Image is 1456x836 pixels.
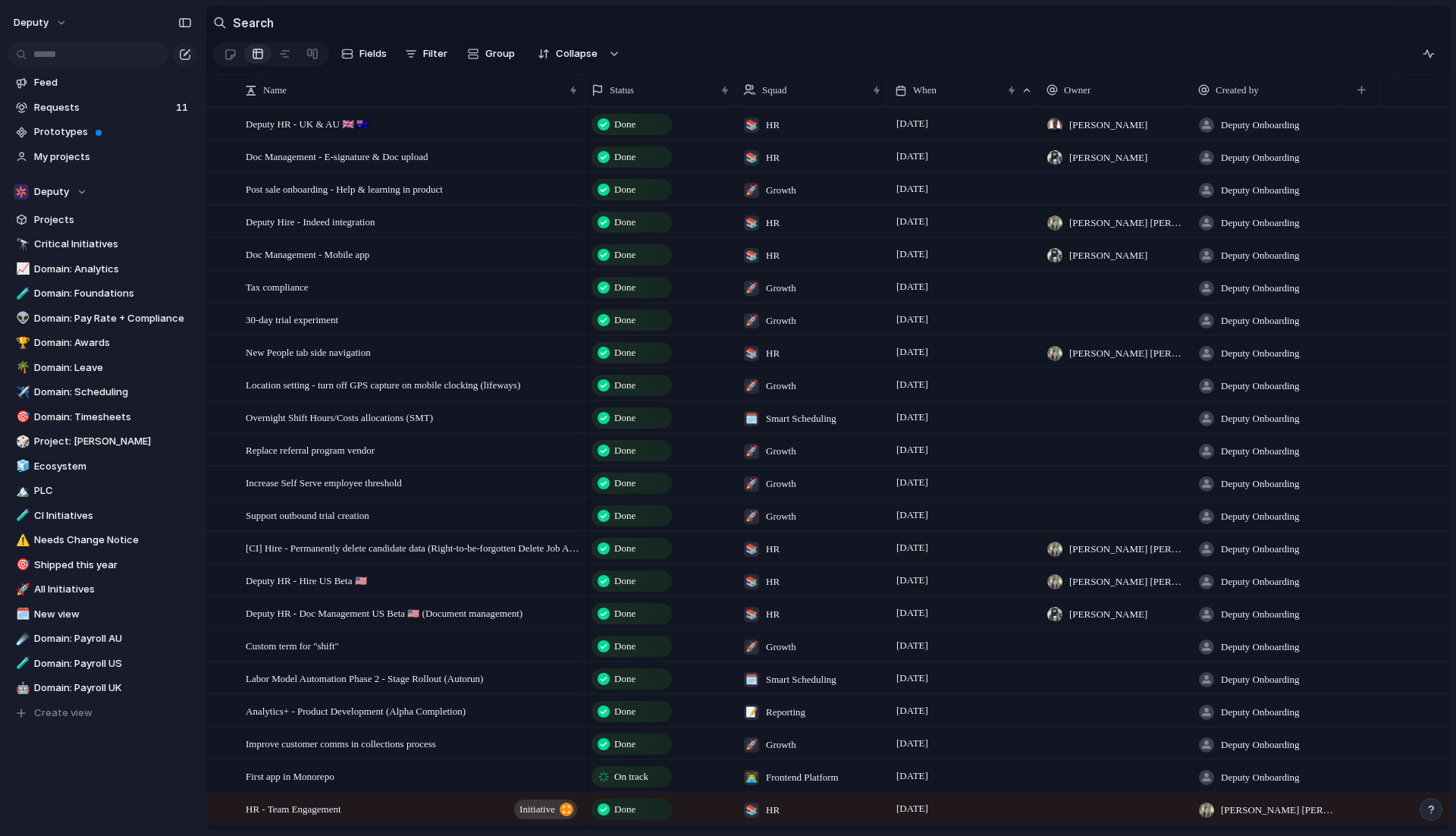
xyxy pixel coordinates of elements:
span: Frontend Platform [766,770,839,785]
div: 🏔️PLC [8,479,197,502]
a: Requests11 [8,96,197,119]
span: Deputy HR - UK & AU 🇬🇧 🇦🇺 [246,115,369,132]
span: [DATE] [893,147,932,165]
a: My projects [8,146,197,168]
span: Squad [762,83,787,98]
span: Domain: Payroll UK [34,680,192,696]
span: Filter [423,46,447,61]
button: 🚀 [14,582,29,597]
span: Replace referral program vendor [246,441,375,458]
span: Deputy [34,184,69,200]
span: Deputy Onboarding [1221,281,1300,296]
button: deputy [7,11,75,35]
span: Needs Change Notice [34,533,192,548]
span: [DATE] [893,669,932,687]
span: Deputy Onboarding [1221,411,1300,426]
span: HR [766,607,780,622]
span: Done [614,280,635,295]
div: 🏆 [16,335,27,352]
a: 🗓️New view [8,603,197,626]
span: [PERSON_NAME] [PERSON_NAME] [1069,346,1185,361]
span: HR [766,150,780,165]
button: Filter [399,42,453,66]
span: [DATE] [893,473,932,492]
span: Tax compliance [246,278,308,295]
span: Done [614,345,635,360]
div: ✈️Domain: Scheduling [8,381,197,404]
div: 🧪 [16,507,27,524]
span: Deputy Onboarding [1221,476,1300,492]
a: Feed [8,71,197,94]
div: 🔭 [16,236,27,253]
span: Fields [359,46,387,61]
span: [DATE] [893,604,932,622]
div: ☄️ [16,630,27,648]
span: All Initiatives [34,582,192,597]
span: 11 [176,100,191,115]
span: Improve customer comms in collections process [246,734,436,752]
div: 👽Domain: Pay Rate + Compliance [8,307,197,330]
span: HR [766,248,780,263]
span: [DATE] [893,376,932,394]
div: 📚 [744,118,759,133]
span: Project: [PERSON_NAME] [34,434,192,449]
div: 🎯Shipped this year [8,554,197,577]
div: 🌴 [16,359,27,376]
button: Collapse [529,42,605,66]
div: 🚀All Initiatives [8,578,197,601]
span: Domain: Leave [34,360,192,376]
span: Created by [1216,83,1259,98]
button: Deputy [8,181,197,203]
span: Domain: Pay Rate + Compliance [34,311,192,326]
span: Deputy Onboarding [1221,737,1300,753]
span: [DATE] [893,278,932,296]
a: 🧪CI Initiatives [8,504,197,527]
div: 👽 [16,310,27,327]
span: Done [614,508,635,523]
div: 📝 [744,705,759,720]
a: 🎲Project: [PERSON_NAME] [8,430,197,453]
h2: Search [233,14,274,32]
div: 🎯 [16,408,27,426]
a: ☄️Domain: Payroll AU [8,627,197,650]
button: 🏔️ [14,483,29,498]
div: 🚀 [744,509,759,524]
span: Deputy Onboarding [1221,183,1300,198]
div: 📚 [744,150,759,165]
div: 📚 [744,215,759,231]
span: Growth [766,379,796,394]
span: HR [766,118,780,133]
span: Domain: Payroll US [34,656,192,671]
span: Done [614,313,635,328]
a: 🧊Ecosystem [8,455,197,478]
span: [DATE] [893,767,932,785]
span: When [913,83,937,98]
div: 📚 [744,574,759,589]
span: [DATE] [893,245,932,263]
span: Support outbound trial creation [246,506,369,523]
button: Fields [335,42,393,66]
span: Projects [34,212,192,228]
span: Done [614,671,635,687]
span: Growth [766,476,796,492]
span: Done [614,639,635,654]
span: Analytics+ - Product Development (Alpha Completion) [246,702,466,719]
span: Done [614,541,635,556]
span: Done [614,737,635,752]
span: Deputy Onboarding [1221,509,1300,524]
span: CI Initiatives [34,508,192,523]
div: 🚀 [744,313,759,328]
span: Deputy Onboarding [1221,770,1300,785]
span: Post sale onboarding - Help & learning in product [246,180,443,197]
span: Done [614,149,635,165]
span: Domain: Awards [34,335,192,350]
div: 🗓️ [744,411,759,426]
div: 🚀 [744,379,759,394]
div: 🗓️ [744,672,759,687]
span: [DATE] [893,115,932,133]
a: Projects [8,209,197,231]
